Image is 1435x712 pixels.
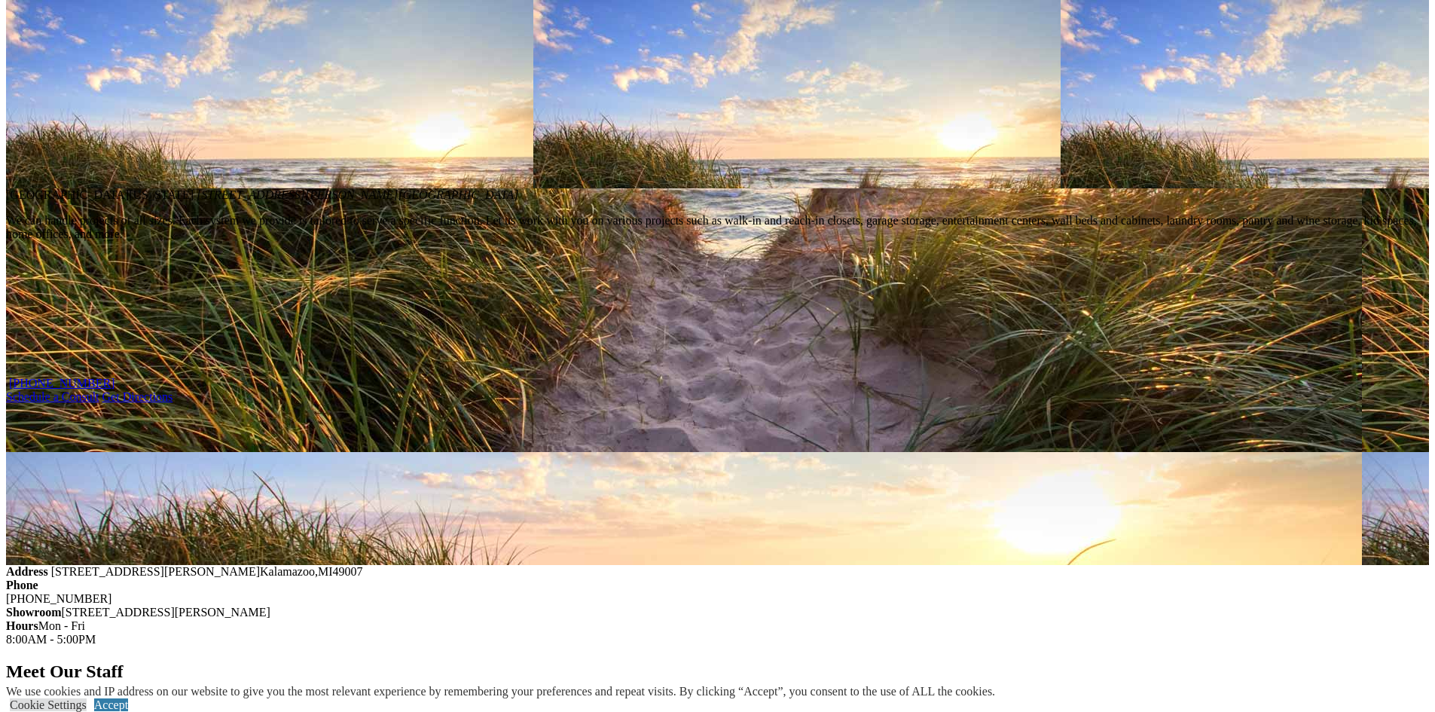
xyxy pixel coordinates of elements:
span: MI [318,565,333,578]
strong: Hours [6,619,38,632]
div: [STREET_ADDRESS][PERSON_NAME] [6,606,1429,619]
span: Kalamazoo [260,565,315,578]
span: 49007 [332,565,362,578]
strong: Phone [6,579,38,591]
em: [STREET_ADDRESS][PERSON_NAME] [197,188,519,201]
strong: Address [6,565,48,578]
a: Schedule a Consult [6,390,99,403]
span: [STREET_ADDRESS][PERSON_NAME] [51,565,260,578]
span: [GEOGRAPHIC_DATA] [398,188,519,201]
a: [PHONE_NUMBER] [9,377,114,390]
strong: Showroom [6,606,62,619]
a: Accept [94,698,128,711]
a: Cookie Settings [10,698,87,711]
div: [PHONE_NUMBER] [6,592,1429,606]
div: , [6,565,1429,579]
a: Click Get Directions to get location on google map [102,390,173,403]
div: We use cookies and IP address on our website to give you the most relevant experience by remember... [6,685,995,698]
p: We can handle projects of all sizes. Each system we provide is tailored to serve a specific funct... [6,214,1429,241]
span: [GEOGRAPHIC_DATA][US_STATE] [6,188,194,201]
div: Mon - Fri 8:00AM - 5:00PM [6,619,1429,646]
h2: Meet Our Staff [6,662,1429,682]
